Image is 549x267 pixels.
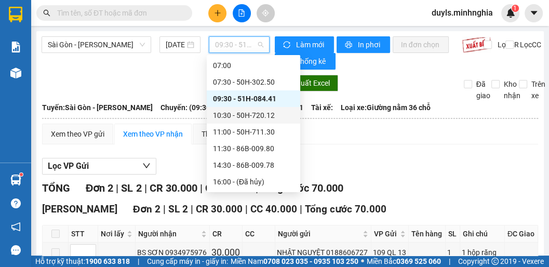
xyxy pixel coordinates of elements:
[512,5,519,12] sup: 1
[20,173,23,176] sup: 1
[472,78,494,101] span: Đã giao
[505,225,538,243] th: ĐC Giao
[500,78,525,101] span: Kho nhận
[278,228,360,239] span: Người gửi
[85,257,130,265] strong: 1900 633 818
[367,256,441,267] span: Miền Bắc
[11,245,21,255] span: message
[86,182,113,194] span: Đơn 2
[123,128,183,140] div: Xem theo VP nhận
[515,39,542,50] span: Lọc CC
[210,225,243,243] th: CR
[213,159,294,171] div: 14:30 - 86B-009.78
[213,110,294,121] div: 10:30 - 50H-720.12
[462,36,491,53] img: 9k=
[57,7,180,19] input: Tìm tên, số ĐT hoặc mã đơn
[358,39,382,50] span: In phơi
[371,243,409,263] td: 109 QL 13
[11,222,21,232] span: notification
[423,6,501,19] span: duyls.minhnghia
[42,182,70,194] span: TỔNG
[51,128,104,140] div: Xem theo VP gửi
[311,102,333,113] span: Tài xế:
[296,77,330,89] span: Xuất Excel
[147,256,228,267] span: Cung cấp máy in - giấy in:
[243,225,275,243] th: CC
[283,41,292,49] span: sync
[361,259,364,263] span: ⚪️
[42,203,117,215] span: [PERSON_NAME]
[513,5,517,12] span: 1
[42,103,153,112] b: Tuyến: Sài Gòn - [PERSON_NAME]
[11,198,21,208] span: question-circle
[462,247,503,258] div: 1 hộp răng
[305,203,386,215] span: Tổng cước 70.000
[300,203,302,215] span: |
[10,175,21,185] img: warehouse-icon
[213,176,294,188] div: 16:00 - (Đã hủy)
[460,225,505,243] th: Ghi chú
[213,76,294,88] div: 07:30 - 50H-302.50
[446,225,460,243] th: SL
[42,158,156,175] button: Lọc VP Gửi
[275,53,336,70] button: bar-chartThống kê
[345,41,354,49] span: printer
[168,203,188,215] span: SL 2
[202,128,231,140] div: Thống kê
[211,245,240,260] div: 30.000
[9,7,22,22] img: logo-vxr
[449,256,450,267] span: |
[260,182,343,194] span: Tổng cước 70.000
[205,182,252,194] span: CC 40.000
[215,37,263,52] span: 09:30 - 51H-084.41
[121,182,141,194] span: SL 2
[149,182,197,194] span: CR 30.000
[163,203,166,215] span: |
[138,256,139,267] span: |
[525,4,543,22] button: caret-down
[142,162,151,170] span: down
[10,68,21,78] img: warehouse-icon
[373,247,407,258] div: 109 QL 13
[250,203,297,215] span: CC 40.000
[506,8,515,18] img: icon-new-feature
[233,4,251,22] button: file-add
[191,203,193,215] span: |
[257,4,275,22] button: aim
[213,60,294,71] div: 07:00
[35,256,130,267] span: Hỗ trợ kỹ thuật:
[393,36,449,53] button: In đơn chọn
[296,56,327,67] span: Thống kê
[43,9,50,17] span: search
[213,143,294,154] div: 11:30 - 86B-009.80
[491,258,499,265] span: copyright
[341,102,431,113] span: Loại xe: Giường nằm 36 chỗ
[262,9,269,17] span: aim
[213,126,294,138] div: 11:00 - 50H-711.30
[396,257,441,265] strong: 0369 525 060
[245,203,248,215] span: |
[133,203,160,215] span: Đơn 2
[409,225,446,243] th: Tên hàng
[238,9,245,17] span: file-add
[137,247,208,258] div: BS SƠN 0934975976
[166,39,185,50] input: 14/10/2025
[529,8,539,18] span: caret-down
[196,203,243,215] span: CR 30.000
[493,39,520,50] span: Lọc CR
[116,182,118,194] span: |
[208,4,226,22] button: plus
[199,182,202,194] span: |
[48,159,89,172] span: Lọc VP Gửi
[48,37,145,52] span: Sài Gòn - Phan Rí
[101,228,125,239] span: Nơi lấy
[447,247,458,258] div: 1
[337,36,390,53] button: printerIn phơi
[277,247,369,258] div: NHẬT NGUYỆT 0188606727
[296,39,326,50] span: Làm mới
[213,93,294,104] div: 09:30 - 51H-084.41
[214,9,221,17] span: plus
[374,228,398,239] span: VP Gửi
[263,257,358,265] strong: 0708 023 035 - 0935 103 250
[10,42,21,52] img: solution-icon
